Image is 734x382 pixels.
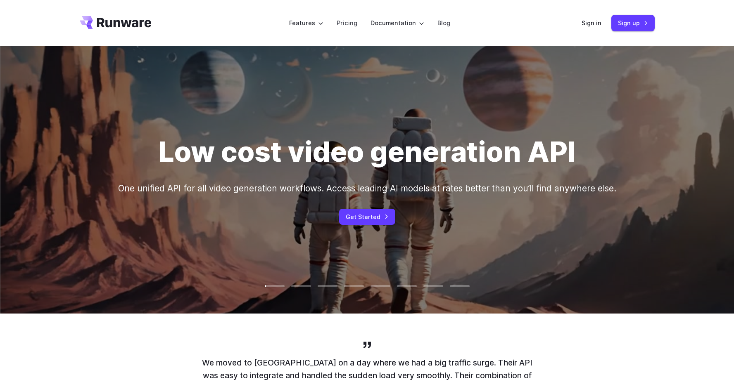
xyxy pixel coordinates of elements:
[371,18,424,28] label: Documentation
[611,15,655,31] a: Sign up
[437,18,450,28] a: Blog
[289,18,323,28] label: Features
[339,209,395,225] a: Get Started
[337,18,357,28] a: Pricing
[582,18,601,28] a: Sign in
[158,135,576,168] h1: Low cost video generation API
[80,16,152,29] a: Go to /
[118,182,616,195] p: One unified API for all video generation workflows. Access leading AI models at rates better than...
